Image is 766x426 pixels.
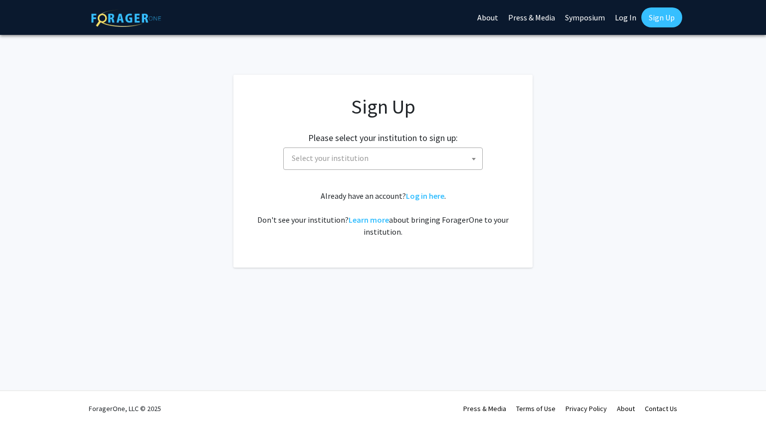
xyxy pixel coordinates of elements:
[641,7,682,27] a: Sign Up
[566,404,607,413] a: Privacy Policy
[292,153,369,163] span: Select your institution
[645,404,677,413] a: Contact Us
[253,190,513,238] div: Already have an account? . Don't see your institution? about bringing ForagerOne to your institut...
[516,404,556,413] a: Terms of Use
[89,391,161,426] div: ForagerOne, LLC © 2025
[349,215,389,225] a: Learn more about bringing ForagerOne to your institution
[253,95,513,119] h1: Sign Up
[308,133,458,143] h2: Please select your institution to sign up:
[91,9,161,27] img: ForagerOne Logo
[283,147,483,170] span: Select your institution
[288,148,482,168] span: Select your institution
[617,404,635,413] a: About
[406,191,444,201] a: Log in here
[463,404,506,413] a: Press & Media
